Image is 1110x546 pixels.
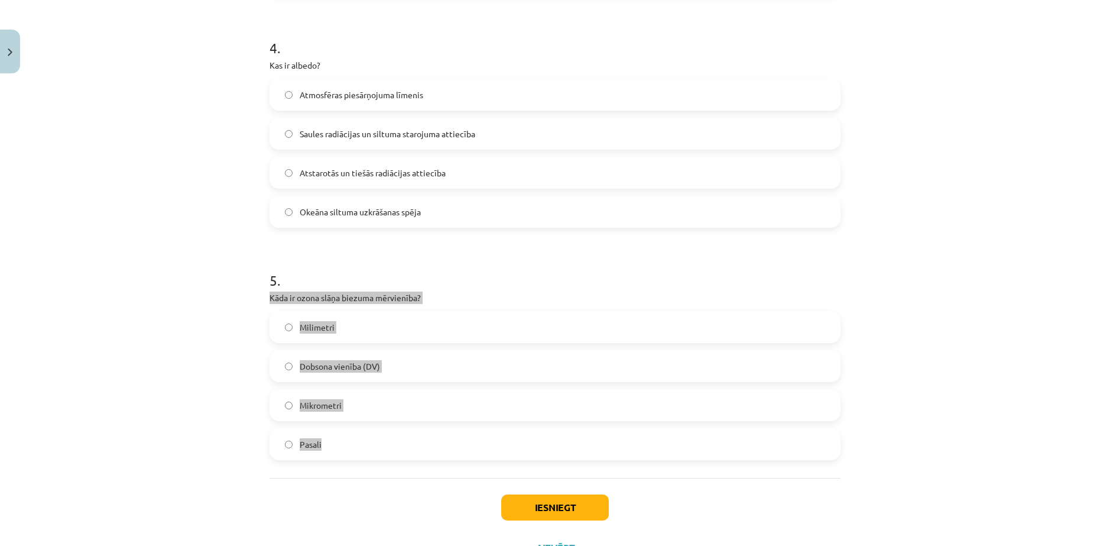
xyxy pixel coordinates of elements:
span: Milimetri [300,321,335,334]
span: Atmosfēras piesārņojuma līmenis [300,89,423,101]
button: Iesniegt [501,495,609,521]
span: Atstarotās un tiešās radiācijas attiecība [300,167,446,179]
input: Okeāna siltuma uzkrāšanas spēja [285,208,293,216]
p: Kas ir albedo? [270,59,840,72]
input: Pasali [285,441,293,448]
h1: 4 . [270,19,840,56]
span: Okeāna siltuma uzkrāšanas spēja [300,206,421,218]
input: Saules radiācijas un siltuma starojuma attiecība [285,130,293,138]
input: Atmosfēras piesārņojuma līmenis [285,91,293,99]
p: Kāda ir ozona slāņa biezuma mērvienība? [270,292,840,304]
span: Mikrometri [300,399,342,412]
img: icon-close-lesson-0947bae3869378f0d4975bcd49f059093ad1ed9edebbc8119c70593378902aed.svg [8,49,12,56]
span: Saules radiācijas un siltuma starojuma attiecība [300,128,475,140]
h1: 5 . [270,251,840,288]
input: Atstarotās un tiešās radiācijas attiecība [285,169,293,177]
span: Dobsona vienība (DV) [300,360,380,373]
span: Pasali [300,438,322,451]
input: Milimetri [285,324,293,331]
input: Dobsona vienība (DV) [285,363,293,370]
input: Mikrometri [285,402,293,409]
